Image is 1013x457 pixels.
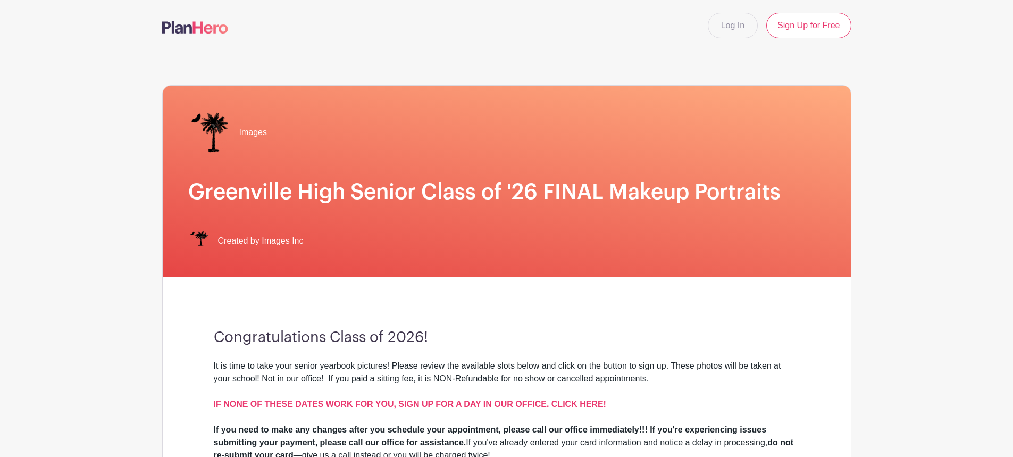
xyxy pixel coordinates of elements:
[162,21,228,34] img: logo-507f7623f17ff9eddc593b1ce0a138ce2505c220e1c5a4e2b4648c50719b7d32.svg
[214,400,606,409] a: IF NONE OF THESE DATES WORK FOR YOU, SIGN UP FOR A DAY IN OUR OFFICE. CLICK HERE!
[188,111,231,154] img: IMAGES%20logo%20transparenT%20PNG%20s.png
[708,13,758,38] a: Log In
[214,360,800,423] div: It is time to take your senior yearbook pictures! Please review the available slots below and cli...
[188,179,825,205] h1: Greenville High Senior Class of '26 FINAL Makeup Portraits
[766,13,851,38] a: Sign Up for Free
[188,230,210,252] img: IMAGES%20logo%20transparenT%20PNG%20s.png
[218,235,304,247] span: Created by Images Inc
[214,329,800,347] h3: Congratulations Class of 2026!
[214,425,767,447] strong: If you need to make any changes after you schedule your appointment, please call our office immed...
[239,126,267,139] span: Images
